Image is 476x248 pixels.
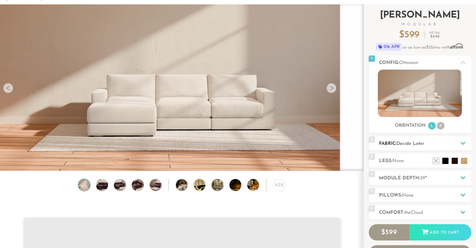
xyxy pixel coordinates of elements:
img: landon-sofa-no_legs-no_pillows-1.jpg [378,70,462,117]
li: R [437,122,444,129]
h2: Pillows: [379,192,471,199]
img: DreamSofa Modular Sofa & Sectional Video Presentation 3 [212,179,233,191]
h2: Config: [379,59,471,66]
span: Cloud [411,210,423,215]
span: Modular [369,23,471,26]
span: $55 [426,45,433,50]
img: Landon Modular Ottoman no legs 3 [113,179,127,191]
span: 3 [369,154,375,160]
p: $ [399,30,419,40]
h2: Fabric: [379,140,471,147]
span: 5 [369,188,375,194]
span: 2 [369,136,375,143]
img: Landon Modular Ottoman no legs 4 [131,179,145,191]
img: DreamSofa Modular Sofa & Sectional Video Presentation 4 [229,179,250,191]
h2: Module Depth: " [379,175,471,182]
img: DreamSofa Modular Sofa & Sectional Video Presentation 5 [247,179,268,191]
img: DreamSofa Modular Sofa & Sectional Video Presentation 1 [176,179,197,191]
p: or as low as /mo with . [369,43,471,51]
span: Affirm [450,44,463,49]
span: 1 [369,55,375,62]
p: Retail [429,32,441,39]
h3: Orientation [395,123,426,129]
img: Landon Modular Ottoman no legs 5 [149,179,163,191]
iframe: Chat [449,220,471,243]
li: L [428,122,436,129]
span: 4 [369,171,375,177]
div: Size [273,179,285,191]
img: Landon Modular Ottoman no legs 2 [95,179,109,191]
img: DreamSofa Modular Sofa & Sectional Video Presentation 2 [194,179,215,191]
span: 599 [385,229,397,236]
span: 898 [433,35,440,39]
span: Decide Later [397,141,424,146]
span: None [392,159,404,163]
span: None [402,193,414,198]
div: Add to Cart [410,224,471,241]
span: 39 [420,176,425,181]
h2: Legs: [379,157,471,165]
em: $ [430,35,440,39]
h2: Comfort: [379,209,471,216]
span: Ottoman [399,61,418,65]
h2: [PERSON_NAME] [369,11,471,26]
img: Landon Modular Ottoman no legs 1 [77,179,91,191]
span: the [404,210,411,215]
span: 6 [369,205,375,212]
span: 0% APR [376,43,402,51]
span: 599 [404,30,419,40]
